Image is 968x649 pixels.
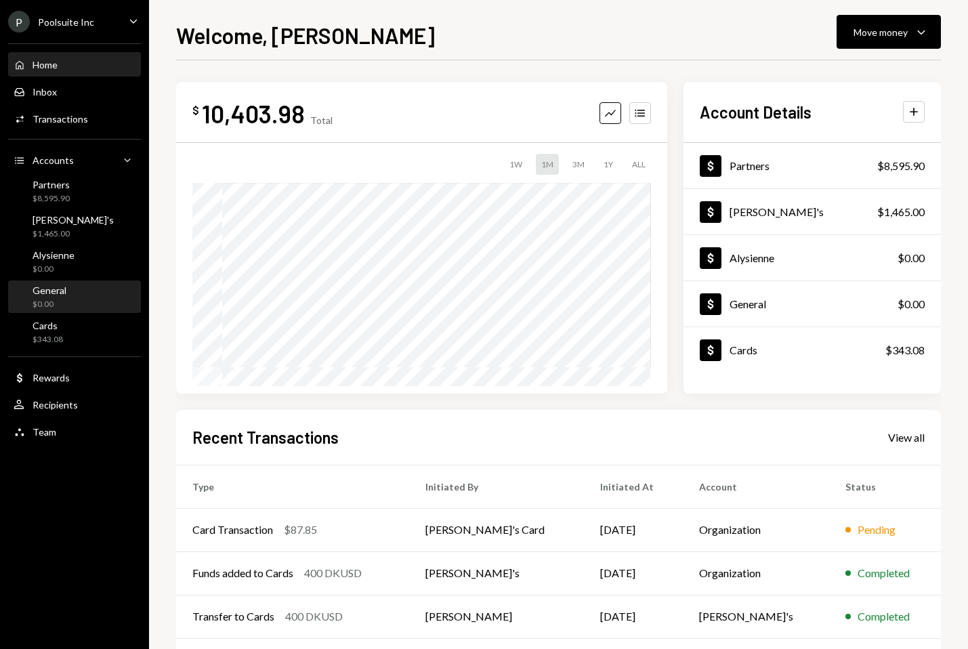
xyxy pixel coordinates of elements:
[33,59,58,70] div: Home
[683,508,829,551] td: Organization
[730,205,824,218] div: [PERSON_NAME]'s
[898,296,925,312] div: $0.00
[285,608,343,625] div: 400 DKUSD
[683,551,829,595] td: Organization
[536,154,559,175] div: 1M
[730,159,770,172] div: Partners
[8,245,141,278] a: Alysienne$0.00
[33,426,56,438] div: Team
[33,214,114,226] div: [PERSON_NAME]'s
[885,342,925,358] div: $343.08
[584,465,683,508] th: Initiated At
[584,595,683,638] td: [DATE]
[598,154,618,175] div: 1Y
[8,210,141,243] a: [PERSON_NAME]'s$1,465.00
[33,285,66,296] div: General
[8,106,141,131] a: Transactions
[700,101,812,123] h2: Account Details
[33,299,66,310] div: $0.00
[409,595,584,638] td: [PERSON_NAME]
[8,52,141,77] a: Home
[854,25,908,39] div: Move money
[202,98,305,129] div: 10,403.98
[284,522,317,538] div: $87.85
[33,86,57,98] div: Inbox
[33,399,78,411] div: Recipients
[584,508,683,551] td: [DATE]
[683,143,941,188] a: Partners$8,595.90
[877,158,925,174] div: $8,595.90
[33,334,63,346] div: $343.08
[8,175,141,207] a: Partners$8,595.90
[829,465,941,508] th: Status
[858,565,910,581] div: Completed
[192,522,273,538] div: Card Transaction
[567,154,590,175] div: 3M
[683,465,829,508] th: Account
[683,281,941,327] a: General$0.00
[888,430,925,444] a: View all
[584,551,683,595] td: [DATE]
[304,565,362,581] div: 400 DKUSD
[888,431,925,444] div: View all
[8,280,141,313] a: General$0.00
[504,154,528,175] div: 1W
[192,608,274,625] div: Transfer to Cards
[627,154,651,175] div: ALL
[8,11,30,33] div: P
[683,189,941,234] a: [PERSON_NAME]'s$1,465.00
[409,551,584,595] td: [PERSON_NAME]'s
[683,327,941,373] a: Cards$343.08
[877,204,925,220] div: $1,465.00
[33,372,70,383] div: Rewards
[8,79,141,104] a: Inbox
[33,154,74,166] div: Accounts
[8,316,141,348] a: Cards$343.08
[730,297,766,310] div: General
[683,595,829,638] td: [PERSON_NAME]'s
[8,419,141,444] a: Team
[33,113,88,125] div: Transactions
[409,465,584,508] th: Initiated By
[858,608,910,625] div: Completed
[310,114,333,126] div: Total
[33,228,114,240] div: $1,465.00
[33,320,63,331] div: Cards
[730,343,757,356] div: Cards
[38,16,94,28] div: Poolsuite Inc
[837,15,941,49] button: Move money
[33,179,70,190] div: Partners
[898,250,925,266] div: $0.00
[858,522,896,538] div: Pending
[176,22,435,49] h1: Welcome, [PERSON_NAME]
[409,508,584,551] td: [PERSON_NAME]'s Card
[33,193,70,205] div: $8,595.90
[683,235,941,280] a: Alysienne$0.00
[8,148,141,172] a: Accounts
[176,465,409,508] th: Type
[192,104,199,117] div: $
[192,565,293,581] div: Funds added to Cards
[730,251,774,264] div: Alysienne
[33,264,75,275] div: $0.00
[8,365,141,390] a: Rewards
[33,249,75,261] div: Alysienne
[8,392,141,417] a: Recipients
[192,426,339,448] h2: Recent Transactions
